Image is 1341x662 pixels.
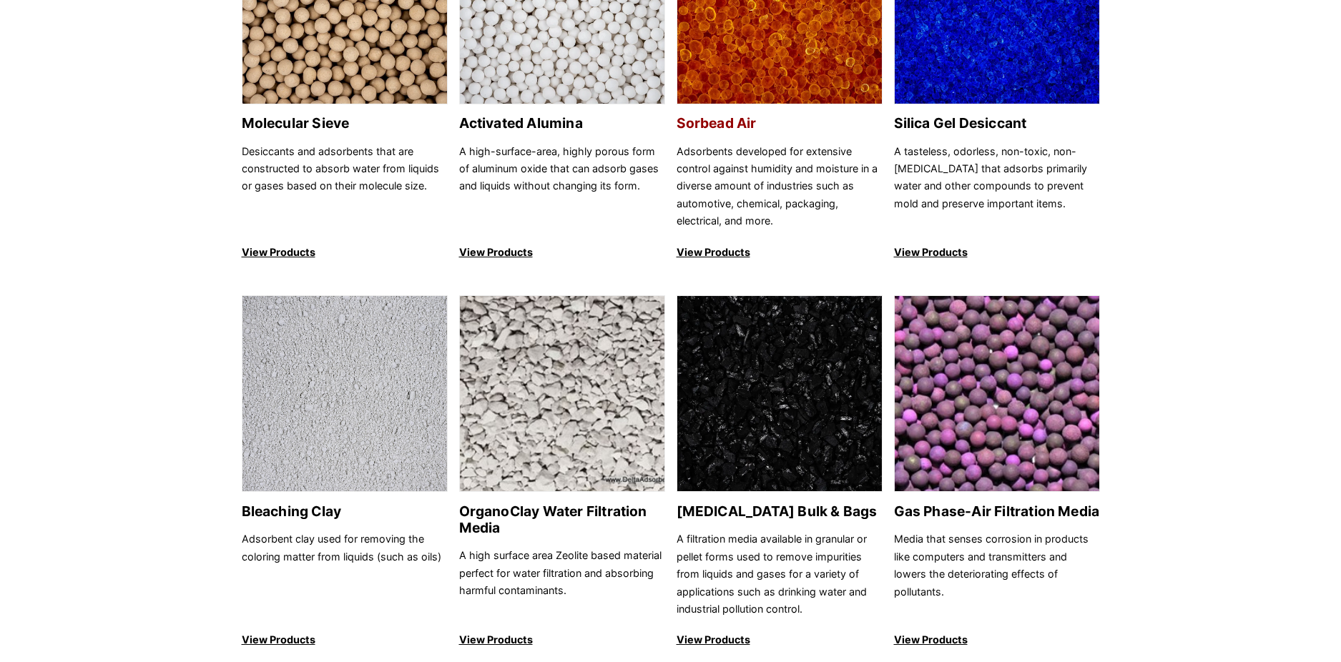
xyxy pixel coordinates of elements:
img: Bleaching Clay [242,296,447,493]
p: Adsorbent clay used for removing the coloring matter from liquids (such as oils) [242,530,448,618]
p: View Products [677,631,883,648]
img: Activated Carbon Bulk & Bags [677,296,882,493]
img: Gas Phase-Air Filtration Media [895,296,1099,493]
p: A high surface area Zeolite based material perfect for water filtration and absorbing harmful con... [459,547,665,618]
a: Activated Carbon Bulk & Bags [MEDICAL_DATA] Bulk & Bags A filtration media available in granular ... [677,295,883,649]
p: Desiccants and adsorbents that are constructed to absorb water from liquids or gases based on the... [242,143,448,230]
p: View Products [242,631,448,648]
p: Adsorbents developed for extensive control against humidity and moisture in a diverse amount of i... [677,143,883,230]
a: OrganoClay Water Filtration Media OrganoClay Water Filtration Media A high surface area Zeolite b... [459,295,665,649]
p: View Products [242,244,448,261]
h2: [MEDICAL_DATA] Bulk & Bags [677,503,883,520]
p: View Products [677,244,883,261]
p: View Products [894,631,1100,648]
p: A high-surface-area, highly porous form of aluminum oxide that can adsorb gases and liquids witho... [459,143,665,230]
a: Gas Phase-Air Filtration Media Gas Phase-Air Filtration Media Media that senses corrosion in prod... [894,295,1100,649]
h2: Gas Phase-Air Filtration Media [894,503,1100,520]
img: OrganoClay Water Filtration Media [460,296,664,493]
p: A tasteless, odorless, non-toxic, non-[MEDICAL_DATA] that adsorbs primarily water and other compo... [894,143,1100,230]
h2: Bleaching Clay [242,503,448,520]
p: A filtration media available in granular or pellet forms used to remove impurities from liquids a... [677,530,883,618]
h2: Silica Gel Desiccant [894,115,1100,132]
p: Media that senses corrosion in products like computers and transmitters and lowers the deteriorat... [894,530,1100,618]
h2: Sorbead Air [677,115,883,132]
h2: Activated Alumina [459,115,665,132]
h2: OrganoClay Water Filtration Media [459,503,665,536]
p: View Products [459,631,665,648]
a: Bleaching Clay Bleaching Clay Adsorbent clay used for removing the coloring matter from liquids (... [242,295,448,649]
h2: Molecular Sieve [242,115,448,132]
p: View Products [459,244,665,261]
p: View Products [894,244,1100,261]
